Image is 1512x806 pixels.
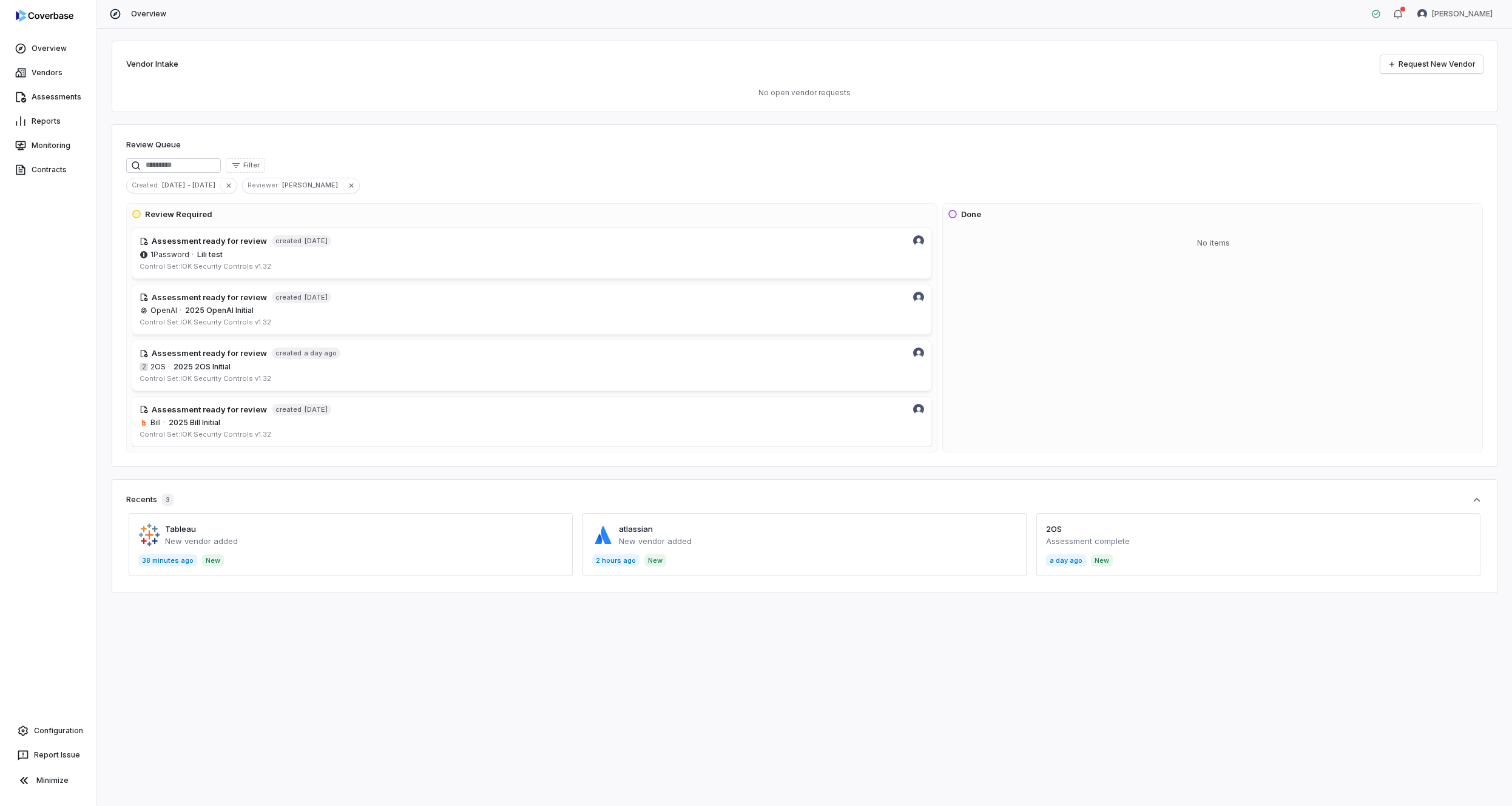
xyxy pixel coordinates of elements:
[2,86,94,108] a: Assessments
[150,250,189,260] span: 1Password
[913,292,924,303] img: Amanda Pettenati avatar
[2,38,94,59] a: Overview
[961,209,981,221] h3: Done
[619,524,653,534] a: atlassian
[304,293,328,302] span: [DATE]
[169,418,220,427] span: 2025 Bill Initial
[913,348,924,358] img: Amanda Pettenati avatar
[131,9,166,19] span: Overview
[132,340,932,391] a: Amanda Pettenati avatarAssessment ready for reviewcreateda day ago22OS·2025 2OS InitialControl Se...
[145,209,212,221] h3: Review Required
[1046,524,1062,534] a: 2OS
[913,404,924,415] img: Amanda Pettenati avatar
[180,306,181,315] span: ·
[304,405,328,414] span: [DATE]
[127,180,162,190] span: Created :
[2,110,94,132] a: Reports
[192,250,194,260] span: ·
[152,404,267,416] h4: Assessment ready for review
[2,62,94,84] a: Vendors
[126,88,1483,98] p: No open vendor requests
[913,235,924,246] img: Amanda Pettenati avatar
[304,237,328,246] span: [DATE]
[140,318,271,326] span: Control Set: IOK Security Controls v1.32
[243,161,260,170] span: Filter
[1417,9,1427,19] img: Amanda Pettenati avatar
[16,10,73,22] img: logo-D7KZi-bG.svg
[243,180,282,190] span: Reviewer :
[140,374,271,383] span: Control Set: IOK Security Controls v1.32
[165,524,196,534] a: Tableau
[197,250,223,259] span: Lili test
[132,227,932,279] a: Amanda Pettenati avatarAssessment ready for reviewcreated[DATE]1password.com1Password·Lili testCo...
[282,180,343,190] span: [PERSON_NAME]
[126,58,178,70] h2: Vendor Intake
[1380,55,1483,73] a: Request New Vendor
[163,418,165,428] span: ·
[126,494,1483,506] button: Recents3
[150,362,166,372] span: 2OS
[2,135,94,156] a: Monitoring
[140,430,271,438] span: Control Set: IOK Security Controls v1.32
[162,180,220,190] span: [DATE] - [DATE]
[275,237,302,246] span: created
[168,362,170,372] span: ·
[126,139,181,151] h1: Review Queue
[275,349,302,358] span: created
[1410,5,1500,23] button: Amanda Pettenati avatar[PERSON_NAME]
[185,306,254,315] span: 2025 OpenAI Initial
[275,293,302,302] span: created
[150,418,161,428] span: Bill
[140,262,271,270] span: Control Set: IOK Security Controls v1.32
[162,494,174,506] span: 3
[5,768,92,793] button: Minimize
[132,396,932,448] a: Amanda Pettenati avatarAssessment ready for reviewcreated[DATE]bill.comBill·2025 Bill InitialCont...
[126,494,174,506] div: Recents
[2,159,94,181] a: Contracts
[226,158,265,173] button: Filter
[152,348,267,360] h4: Assessment ready for review
[948,227,1480,259] div: No items
[132,284,932,335] a: Amanda Pettenati avatarAssessment ready for reviewcreated[DATE]openai.comOpenAI·2025 OpenAI Initi...
[5,720,92,742] a: Configuration
[152,292,267,304] h4: Assessment ready for review
[150,306,177,315] span: OpenAI
[174,362,231,371] span: 2025 2OS Initial
[152,235,267,247] h4: Assessment ready for review
[275,405,302,414] span: created
[5,744,92,766] button: Report Issue
[1432,9,1493,19] span: [PERSON_NAME]
[304,349,337,358] span: a day ago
